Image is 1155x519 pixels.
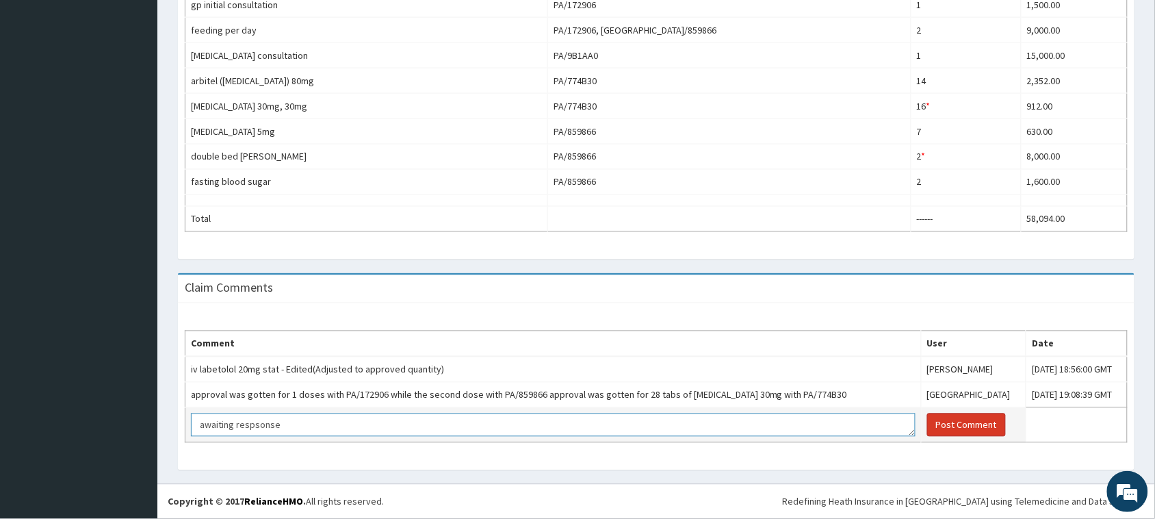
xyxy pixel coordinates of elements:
[911,43,1021,68] td: 1
[185,331,922,357] th: Comment
[185,207,548,232] td: Total
[548,94,911,119] td: PA/774B30
[1022,43,1128,68] td: 15,000.00
[185,383,922,408] td: approval was gotten for 1 doses with PA/172906 while the second dose with PA/859866 approval was ...
[185,282,273,294] h3: Claim Comments
[185,68,548,94] td: arbitel ([MEDICAL_DATA]) 80mg
[71,77,230,94] div: Chat with us now
[548,170,911,195] td: PA/859866
[25,68,55,103] img: d_794563401_company_1708531726252_794563401
[7,374,261,422] textarea: Type your message and hit 'Enter'
[185,43,548,68] td: [MEDICAL_DATA] consultation
[1022,119,1128,144] td: 630.00
[548,144,911,170] td: PA/859866
[783,495,1145,509] div: Redefining Heath Insurance in [GEOGRAPHIC_DATA] using Telemedicine and Data Science!
[922,383,1026,408] td: [GEOGRAPHIC_DATA]
[224,7,257,40] div: Minimize live chat window
[922,357,1026,383] td: [PERSON_NAME]
[191,414,916,437] textarea: awaiting respsonse
[244,496,303,508] a: RelianceHMO
[1022,207,1128,232] td: 58,094.00
[911,94,1021,119] td: 16
[185,144,548,170] td: double bed [PERSON_NAME]
[1022,94,1128,119] td: 912.00
[911,144,1021,170] td: 2
[911,119,1021,144] td: 7
[548,18,911,43] td: PA/172906, [GEOGRAPHIC_DATA]/859866
[79,173,189,311] span: We're online!
[548,68,911,94] td: PA/774B30
[911,18,1021,43] td: 2
[1022,170,1128,195] td: 1,600.00
[157,484,1155,519] footer: All rights reserved.
[548,119,911,144] td: PA/859866
[185,170,548,195] td: fasting blood sugar
[185,18,548,43] td: feeding per day
[911,68,1021,94] td: 14
[927,414,1006,437] button: Post Comment
[185,94,548,119] td: [MEDICAL_DATA] 30mg, 30mg
[185,357,922,383] td: iv labetolol 20mg stat - Edited(Adjusted to approved quantity)
[168,496,306,508] strong: Copyright © 2017 .
[911,170,1021,195] td: 2
[1022,144,1128,170] td: 8,000.00
[185,119,548,144] td: [MEDICAL_DATA] 5mg
[1026,331,1128,357] th: Date
[1022,68,1128,94] td: 2,352.00
[911,207,1021,232] td: ------
[1022,18,1128,43] td: 9,000.00
[1026,383,1128,408] td: [DATE] 19:08:39 GMT
[1026,357,1128,383] td: [DATE] 18:56:00 GMT
[922,331,1026,357] th: User
[548,43,911,68] td: PA/9B1AA0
